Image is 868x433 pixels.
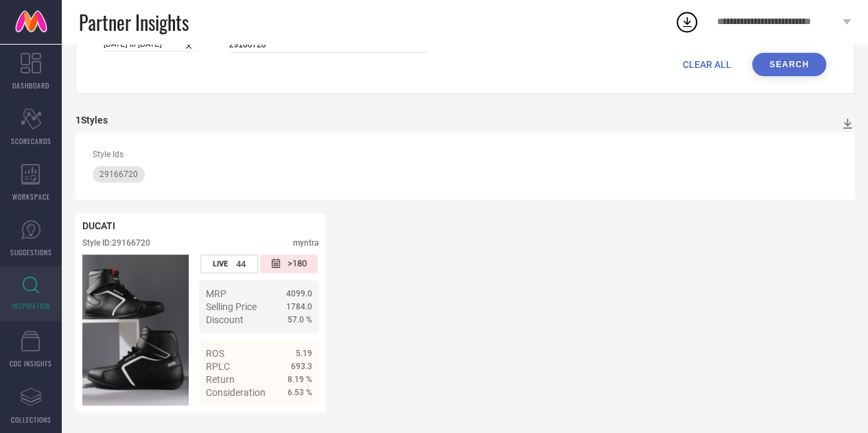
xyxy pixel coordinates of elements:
span: 1784.0 [286,302,312,312]
button: Search [752,53,826,76]
span: Consideration [206,387,266,398]
span: MRP [206,288,226,299]
span: RPLC [206,361,230,372]
span: Selling Price [206,301,257,312]
span: ROS [206,348,224,359]
a: Details [268,412,312,423]
span: CDC INSIGHTS [10,358,52,368]
input: Enter comma separated style ids e.g. 12345, 67890 [229,37,428,53]
div: 1 Styles [75,115,108,126]
span: Return [206,374,235,385]
input: Select time period [104,37,198,51]
div: Number of days the style has been live on the platform [200,255,258,273]
span: Details [281,412,312,423]
span: 44 [236,259,246,269]
div: myntra [293,238,319,248]
span: SUGGESTIONS [10,247,52,257]
div: Open download list [675,10,699,34]
span: 693.3 [291,362,312,371]
div: Click to view image [82,255,189,406]
div: Style ID: 29166720 [82,238,150,248]
span: WORKSPACE [12,191,50,202]
span: 4099.0 [286,289,312,299]
span: INSPIRATION [12,301,50,311]
span: 8.19 % [288,375,312,384]
span: SCORECARDS [11,136,51,146]
span: 29166720 [99,169,138,179]
span: CLEAR ALL [683,59,731,70]
span: 5.19 [296,349,312,358]
span: 57.0 % [288,315,312,325]
img: Style preview image [82,255,189,406]
span: 6.53 % [288,388,312,397]
span: Discount [206,314,244,325]
span: DASHBOARD [12,80,49,91]
div: Number of days since the style was first listed on the platform [260,255,318,273]
span: DUCATI [82,220,115,231]
div: Style Ids [93,150,837,159]
span: >180 [288,258,307,270]
span: COLLECTIONS [11,414,51,425]
span: Partner Insights [79,8,189,36]
span: LIVE [213,259,228,268]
